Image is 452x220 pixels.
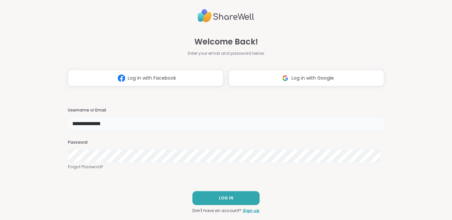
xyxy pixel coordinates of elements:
h3: Username or Email [68,108,384,113]
span: Enter your email and password below [188,50,264,56]
button: Log in with Facebook [68,70,223,86]
button: LOG IN [192,191,260,205]
img: ShareWell Logomark [279,72,292,84]
span: Welcome Back! [194,36,258,48]
a: Sign up [243,208,260,214]
span: Log in with Google [292,75,334,82]
button: Log in with Google [229,70,384,86]
span: Don't have an account? [192,208,241,214]
img: ShareWell Logo [198,6,254,25]
span: Log in with Facebook [128,75,176,82]
h3: Password [68,140,384,145]
a: Forgot Password? [68,164,384,170]
span: LOG IN [219,195,233,201]
img: ShareWell Logomark [115,72,128,84]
